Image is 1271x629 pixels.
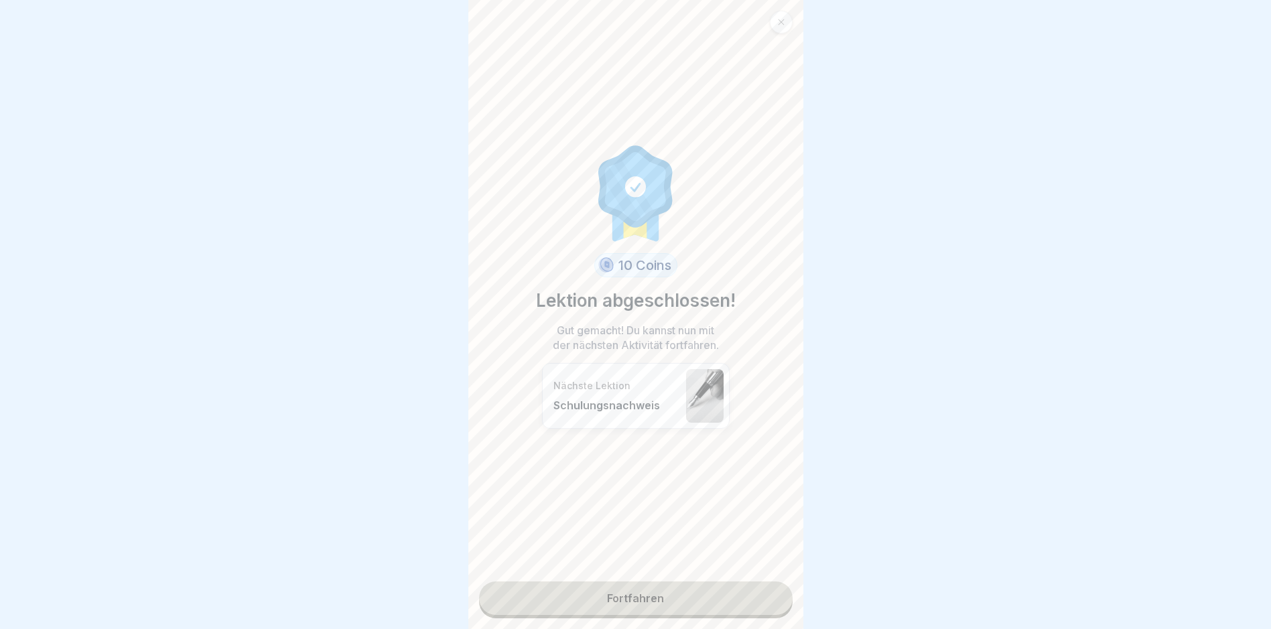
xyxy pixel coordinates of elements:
p: Schulungsnachweis [553,399,679,412]
p: Nächste Lektion [553,380,679,392]
p: Lektion abgeschlossen! [536,288,736,313]
img: completion.svg [591,142,681,242]
p: Gut gemacht! Du kannst nun mit der nächsten Aktivität fortfahren. [549,323,723,352]
img: coin.svg [596,255,616,275]
a: Fortfahren [479,581,793,615]
div: 10 Coins [594,253,677,277]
